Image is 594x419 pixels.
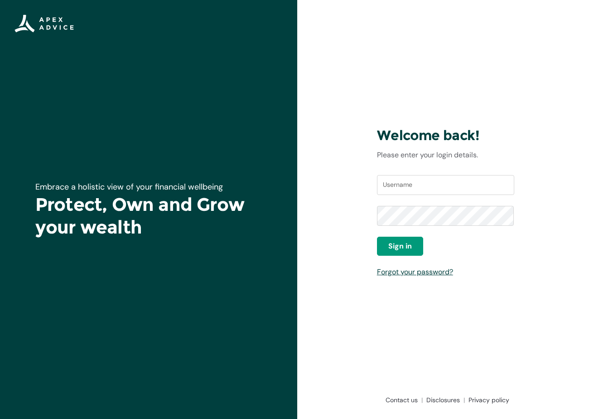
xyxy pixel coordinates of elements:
[377,237,423,256] button: Sign in
[377,175,514,195] input: Username
[35,193,262,239] h1: Protect, Own and Grow your wealth
[377,127,514,144] h3: Welcome back!
[382,395,423,404] a: Contact us
[377,267,453,277] a: Forgot your password?
[465,395,509,404] a: Privacy policy
[377,150,514,161] p: Please enter your login details.
[35,181,223,192] span: Embrace a holistic view of your financial wellbeing
[388,241,412,252] span: Sign in
[423,395,465,404] a: Disclosures
[14,15,74,33] img: Apex Advice Group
